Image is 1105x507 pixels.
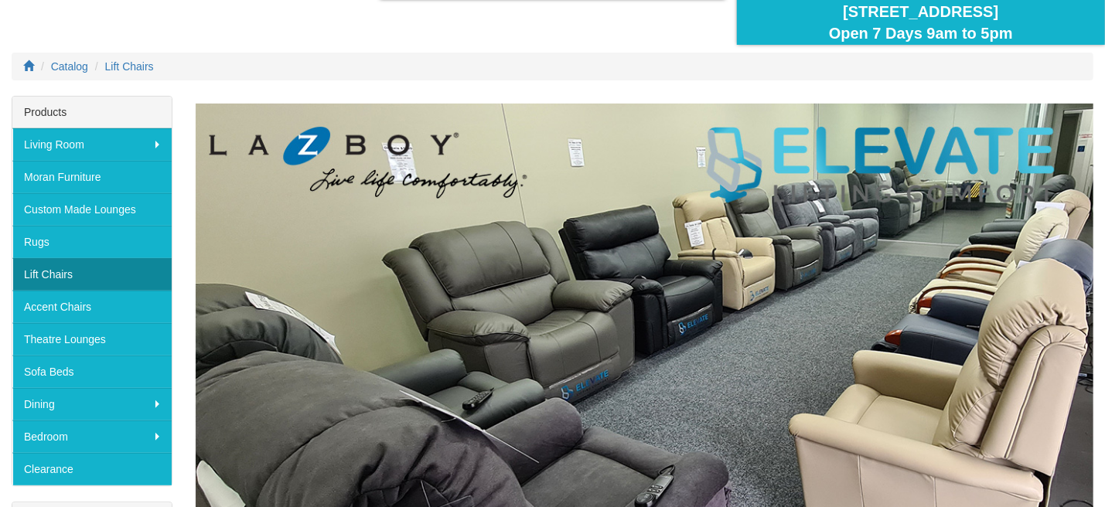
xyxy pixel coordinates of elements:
[51,60,88,73] a: Catalog
[105,60,154,73] a: Lift Chairs
[12,323,172,356] a: Theatre Lounges
[12,226,172,258] a: Rugs
[12,97,172,128] div: Products
[12,388,172,420] a: Dining
[12,453,172,485] a: Clearance
[12,193,172,226] a: Custom Made Lounges
[12,161,172,193] a: Moran Furniture
[12,128,172,161] a: Living Room
[12,258,172,291] a: Lift Chairs
[12,356,172,388] a: Sofa Beds
[12,420,172,453] a: Bedroom
[12,291,172,323] a: Accent Chairs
